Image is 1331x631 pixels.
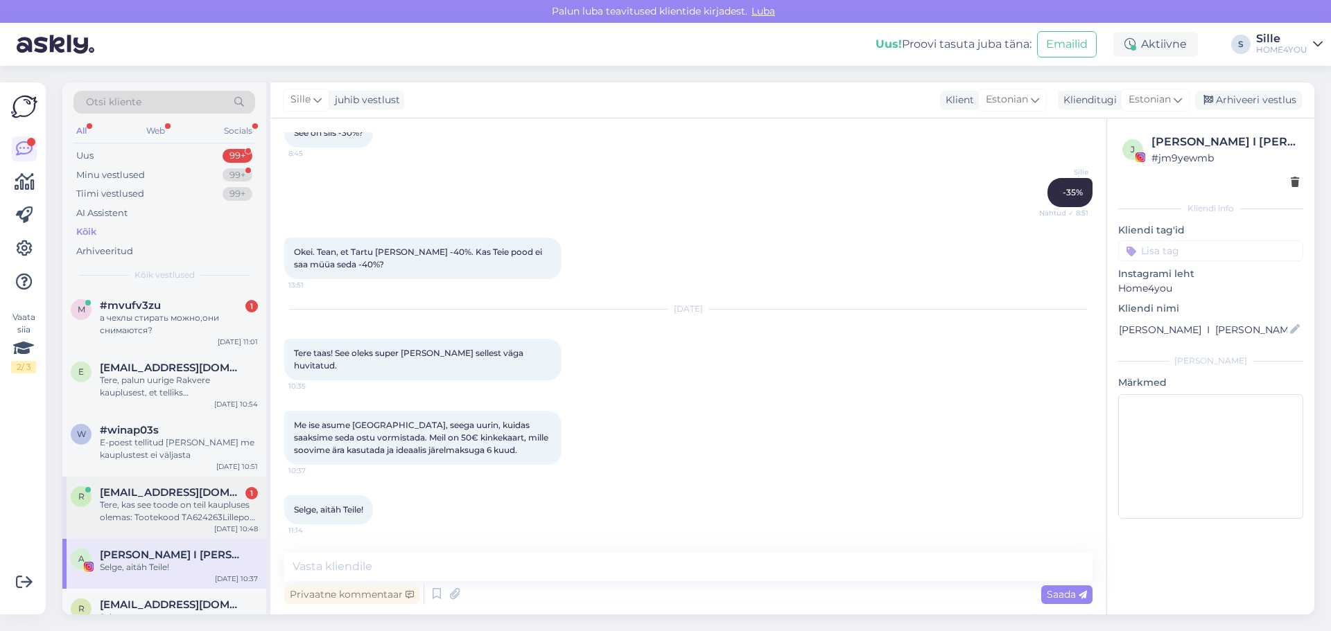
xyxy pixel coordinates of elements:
span: raudsepp35@gmail.com [100,598,244,611]
div: Proovi tasuta juba täna: [876,36,1032,53]
span: Tere taas! See oleks super [PERSON_NAME] sellest väga huvitatud. [294,348,525,371]
div: Klient [940,93,974,107]
div: а чехлы стирать можно,они снимаются? [100,312,258,337]
span: See on siis -30%? [294,127,363,138]
div: Kliendi info [1118,202,1303,215]
div: Socials [221,122,255,140]
span: Nähtud ✓ 8:51 [1036,208,1088,218]
div: AI Assistent [76,206,128,220]
span: ritalilled@gmail.com [100,486,244,499]
span: AIKI REIMANN I Sisulooja [100,549,244,561]
span: w [77,429,86,439]
div: Minu vestlused [76,168,145,182]
div: Tere, kas see toode on teil kaupluses olemas: Tootekood TA624263Lillepott 4Living FLOWER H59cm, m... [100,499,258,524]
span: 8:45 [288,148,340,159]
span: m [78,304,85,314]
span: 13:51 [288,280,340,290]
span: #mvufv3zu [100,299,161,312]
div: [PERSON_NAME] I [PERSON_NAME] [1151,134,1299,150]
span: j [1131,144,1135,154]
div: Uus [76,149,94,163]
span: Me ise asume [GEOGRAPHIC_DATA], seega uurin, kuidas saaksime seda ostu vormistada. Meil on 50€ ki... [294,420,550,455]
div: [PERSON_NAME] [1118,355,1303,367]
span: Sille [1036,167,1088,177]
div: Arhiveeri vestlus [1195,91,1302,109]
div: Klienditugi [1058,93,1117,107]
div: Selge, aitäh Teile! [100,561,258,574]
div: Selge [100,611,258,623]
div: Tiimi vestlused [76,187,144,201]
div: 2 / 3 [11,361,36,373]
div: E-poest tellitud [PERSON_NAME] me kauplustest ei väljasta [100,436,258,461]
div: Web [143,122,168,140]
p: Instagrami leht [1118,267,1303,281]
div: [DATE] 10:51 [216,461,258,472]
div: [DATE] 11:01 [218,337,258,347]
div: Aktiivne [1113,32,1198,57]
div: [DATE] 10:48 [214,524,258,534]
div: [DATE] 10:54 [214,399,258,409]
div: HOME4YOU [1256,44,1307,55]
div: [DATE] 10:37 [215,574,258,584]
span: Okei. Tean, et Tartu [PERSON_NAME] -40%. Kas Teie pood ei saa müüa seda -40%? [294,247,544,269]
div: All [73,122,89,140]
div: 99+ [223,168,252,182]
input: Lisa tag [1118,240,1303,261]
span: Estonian [986,92,1028,107]
p: Märkmed [1118,375,1303,390]
div: Tere, palun uurige Rakvere kauplusest, et telliks [PERSON_NAME]. [100,374,258,399]
img: Askly Logo [11,94,37,120]
div: 99+ [223,149,252,163]
div: 1 [245,487,258,499]
input: Lisa nimi [1119,322,1287,337]
span: -35% [1063,187,1083,197]
span: r [78,603,85,614]
div: S [1231,35,1251,54]
div: # jm9yewmb [1151,150,1299,166]
span: elenajalakas@gmail.com [100,362,244,374]
div: 1 [245,300,258,312]
span: r [78,491,85,501]
span: Kõik vestlused [134,269,195,281]
span: Otsi kliente [86,95,141,109]
button: Emailid [1037,31,1097,57]
span: Saada [1047,588,1087,601]
span: Estonian [1129,92,1171,107]
span: Selge, aitäh Teile! [294,504,363,515]
a: SilleHOME4YOU [1256,33,1323,55]
div: Vaata siia [11,311,36,373]
span: e [78,366,84,377]
p: Kliendi nimi [1118,301,1303,316]
span: 11:14 [288,525,340,535]
span: #winap03s [100,424,159,436]
span: Sille [290,92,311,107]
p: Kliendi tag'id [1118,223,1303,238]
div: Privaatne kommentaar [284,585,419,604]
span: 10:35 [288,381,340,391]
div: juhib vestlust [329,93,400,107]
span: Luba [747,5,779,17]
div: Sille [1256,33,1307,44]
span: 10:37 [288,465,340,476]
p: Home4you [1118,281,1303,296]
div: 99+ [223,187,252,201]
div: [DATE] [284,303,1093,315]
b: Uus! [876,37,902,51]
div: Arhiveeritud [76,245,133,258]
div: Kõik [76,225,96,239]
span: A [78,553,85,564]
